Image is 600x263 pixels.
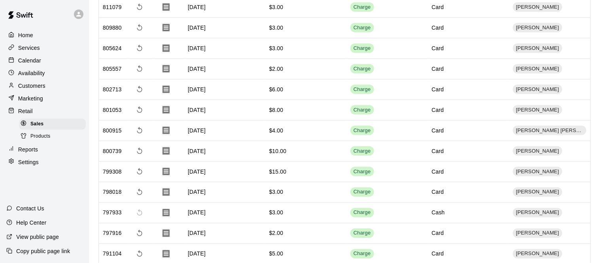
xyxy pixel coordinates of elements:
span: Cannot make a refund for non card payments [132,206,147,220]
button: Download Receipt [158,164,174,180]
div: Card [432,106,444,114]
div: [DATE] [184,121,265,141]
p: Settings [18,158,39,166]
div: $10.00 [269,147,287,155]
div: [PERSON_NAME] [513,64,562,74]
div: Charge [354,24,371,32]
button: Download Receipt [158,184,174,200]
a: Settings [6,156,83,168]
span: Refund payment [132,82,147,96]
div: $3.00 [269,24,284,32]
p: Calendar [18,57,41,64]
span: [PERSON_NAME] [PERSON_NAME] [513,127,587,134]
div: $5.00 [269,250,284,258]
div: Calendar [6,55,83,66]
p: Home [18,31,33,39]
a: Retail [6,105,83,117]
div: 797916 [103,229,122,237]
a: Home [6,29,83,41]
div: Charge [354,148,371,155]
div: $3.00 [269,44,284,52]
p: Contact Us [16,204,44,212]
div: Charge [354,189,371,196]
div: 805624 [103,44,122,52]
div: Card [432,24,444,32]
div: [PERSON_NAME] [513,229,562,238]
span: Sales [30,120,44,128]
div: [PERSON_NAME] [513,85,562,94]
a: Products [19,130,89,142]
span: Refund payment [132,247,147,261]
p: Copy public page link [16,247,70,255]
span: [PERSON_NAME] [513,209,562,217]
p: Help Center [16,219,46,227]
div: $4.00 [269,127,284,134]
div: 805557 [103,65,122,73]
span: [PERSON_NAME] [513,189,562,196]
div: $2.00 [269,65,284,73]
div: $15.00 [269,168,287,176]
span: Refund payment [132,62,147,76]
span: Refund payment [132,103,147,117]
div: $8.00 [269,106,284,114]
button: Download Receipt [158,123,174,138]
button: Download Receipt [158,40,174,56]
div: [PERSON_NAME] [513,167,562,176]
p: Availability [18,69,45,77]
div: Products [19,131,86,142]
span: [PERSON_NAME] [513,106,562,114]
div: Card [432,3,444,11]
div: Card [432,44,444,52]
div: [PERSON_NAME] [513,249,562,259]
button: Download Receipt [158,205,174,221]
div: $2.00 [269,229,284,237]
div: [DATE] [184,79,265,100]
div: [DATE] [184,100,265,121]
div: [DATE] [184,223,265,244]
div: 809880 [103,24,122,32]
div: [DATE] [184,162,265,182]
div: $3.00 [269,209,284,217]
div: 801053 [103,106,122,114]
div: $6.00 [269,85,284,93]
span: [PERSON_NAME] [513,148,562,155]
div: [DATE] [184,182,265,203]
a: Availability [6,67,83,79]
span: [PERSON_NAME] [513,4,562,11]
div: Charge [354,4,371,11]
div: [PERSON_NAME] [513,23,562,32]
div: 800915 [103,127,122,134]
div: [DATE] [184,18,265,38]
div: [DATE] [184,59,265,79]
span: Refund payment [132,123,147,138]
div: Charge [354,65,371,73]
a: Reports [6,144,83,155]
div: 798018 [103,188,122,196]
span: Refund payment [132,226,147,240]
div: Card [432,168,444,176]
div: [PERSON_NAME] [513,208,562,218]
span: [PERSON_NAME] [513,45,562,52]
span: Products [30,132,51,140]
div: $3.00 [269,3,284,11]
div: Card [432,85,444,93]
div: Charge [354,250,371,258]
button: Download Receipt [158,61,174,77]
p: Marketing [18,95,43,102]
span: [PERSON_NAME] [513,230,562,237]
div: [PERSON_NAME] [513,44,562,53]
p: Services [18,44,40,52]
div: [DATE] [184,203,265,223]
div: $3.00 [269,188,284,196]
div: Charge [354,168,371,176]
button: Download Receipt [158,246,174,262]
div: [PERSON_NAME] [PERSON_NAME] [513,126,587,135]
a: Services [6,42,83,54]
span: Refund payment [132,21,147,35]
div: 791104 [103,250,122,258]
span: [PERSON_NAME] [513,86,562,93]
div: [DATE] [184,38,265,59]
